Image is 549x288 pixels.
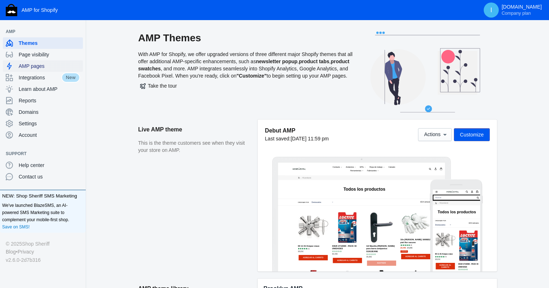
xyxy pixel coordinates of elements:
button: EPIs [237,9,261,19]
div: v2.6.0-2d7b316 [6,256,80,264]
button: Actions [418,128,452,141]
span: Themes [19,40,80,47]
span: Todos los productos [16,60,128,73]
button: Ropa de trabajo [266,9,316,19]
span: All products [71,42,97,49]
a: Save on SMS! [2,223,30,231]
span: Company plan [502,10,531,16]
a: Contact us [3,171,83,182]
h5: Debut AMP [265,127,329,134]
a: image [24,3,94,12]
span: Help center [19,162,80,169]
span: Agregar al carrito [20,220,55,232]
p: This is the theme customers see when they visit your store on AMP. [138,140,250,154]
span: AMP [6,28,73,35]
span: New [61,73,80,83]
a: image [24,15,137,24]
span: › [16,37,18,45]
span: Actions [424,132,441,138]
a: Blog [6,248,16,256]
span: AMP pages [19,62,80,70]
span: Todos los productos [192,72,315,86]
div: With AMP for Shopify, we offer upgraded versions of three different major Shopify themes that all... [138,32,353,120]
span: I [488,6,495,14]
label: Ordenar por [58,114,90,121]
span: Take the tour [140,83,177,89]
a: Shop Sheriff [22,240,50,248]
img: image [24,3,94,10]
span: Calzado [324,11,344,17]
b: product tabs [299,59,329,64]
button: Customize [454,128,490,141]
a: Domains [3,106,83,118]
span: 4214 artículos [107,97,136,102]
button: Take the tour [138,79,179,92]
a: Account [3,129,83,141]
a: Calzado [321,9,348,19]
a: Home [59,43,64,48]
a: Page visibility [3,49,83,60]
span: › [66,42,68,49]
img: Laptop frame [272,157,451,271]
button: Add a sales channel [73,152,84,155]
span: 4214 artículos [418,114,450,120]
button: Fabricantes [258,19,299,30]
span: Ropa de trabajo [269,11,308,17]
b: "Customize" [236,73,267,79]
span: Learn about AMP [19,85,80,93]
a: Privacy [18,248,34,256]
button: Add a sales channel [73,30,84,33]
a: Learn about AMP [3,83,83,95]
button: Agregar al carrito [362,269,448,285]
span: Contacto [160,11,182,17]
p: [DOMAIN_NAME] [502,4,542,16]
a: AMP pages [3,60,83,72]
a: Reports [3,95,83,106]
button: Herramientas [209,19,254,30]
span: Herramientas [212,21,245,28]
a: Themes [3,37,83,49]
button: Agregar al carrito [10,217,66,236]
div: Last saved: [265,135,329,142]
b: product swatches [138,59,349,71]
button: Andamios [196,9,232,19]
span: Domains [19,108,80,116]
span: Contact us [19,173,80,180]
span: Support [6,150,73,157]
a: IntegrationsNew [3,72,83,83]
span: Settings [19,120,80,127]
h2: Live AMP theme [138,120,250,140]
span: Reports [19,97,80,104]
span: [DATE] 11:59 pm [291,136,329,141]
b: newsletter popup [256,59,297,64]
span: Integrations [19,74,61,81]
img: image [24,15,100,22]
img: Shop Sheriff Logo [6,4,17,16]
span: EPIs [240,11,252,17]
a: Settings [3,118,83,129]
span: Customize [460,132,484,138]
span: AMP for Shopify [22,7,58,13]
span: Page visibility [19,51,80,58]
span: Fabricantes [262,21,290,28]
span: All products [20,37,47,45]
input: Buscar [3,18,141,31]
a: Home [9,38,13,44]
iframe: Drift Widget Chat Controller [513,252,540,279]
span: Agregar al carrito [73,278,133,283]
img: Mobile frame [430,179,483,271]
span: Agregar al carrito [375,274,435,280]
button: Contacto [157,9,191,19]
label: Ordenar por [8,90,58,96]
h2: AMP Themes [138,32,353,45]
span: Account [19,131,80,139]
span: Andamios [199,11,223,17]
div: • [6,248,80,256]
div: © 2025 [6,240,80,248]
